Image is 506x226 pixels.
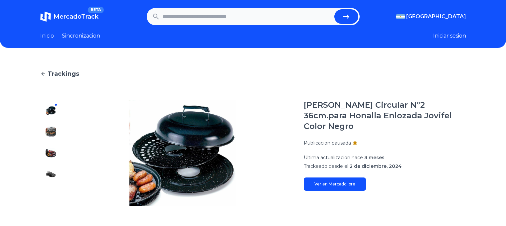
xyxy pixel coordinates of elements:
[304,155,363,161] span: Ultima actualizacion hace
[304,100,466,132] h1: [PERSON_NAME] Circular Nº2 36cm.para Honalla Enlozada Jovifel Color Negro
[88,7,103,13] span: BETA
[406,13,466,21] span: [GEOGRAPHIC_DATA]
[40,11,51,22] img: MercadoTrack
[40,69,466,78] a: Trackings
[350,163,402,169] span: 2 de diciembre, 2024
[46,190,56,201] img: Parrilla Circular Nº2 36cm.para Honalla Enlozada Jovifel Color Negro
[396,13,466,21] button: [GEOGRAPHIC_DATA]
[304,163,348,169] span: Trackeado desde el
[304,140,351,146] p: Publicacion pausada
[46,105,56,116] img: Parrilla Circular Nº2 36cm.para Honalla Enlozada Jovifel Color Negro
[364,155,385,161] span: 3 meses
[46,148,56,158] img: Parrilla Circular Nº2 36cm.para Honalla Enlozada Jovifel Color Negro
[433,32,466,40] button: Iniciar sesion
[40,32,54,40] a: Inicio
[75,100,290,206] img: Parrilla Circular Nº2 36cm.para Honalla Enlozada Jovifel Color Negro
[48,69,79,78] span: Trackings
[304,177,366,191] a: Ver en Mercadolibre
[62,32,100,40] a: Sincronizacion
[396,14,405,19] img: Argentina
[54,13,98,20] span: MercadoTrack
[46,169,56,179] img: Parrilla Circular Nº2 36cm.para Honalla Enlozada Jovifel Color Negro
[40,11,98,22] a: MercadoTrackBETA
[46,126,56,137] img: Parrilla Circular Nº2 36cm.para Honalla Enlozada Jovifel Color Negro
